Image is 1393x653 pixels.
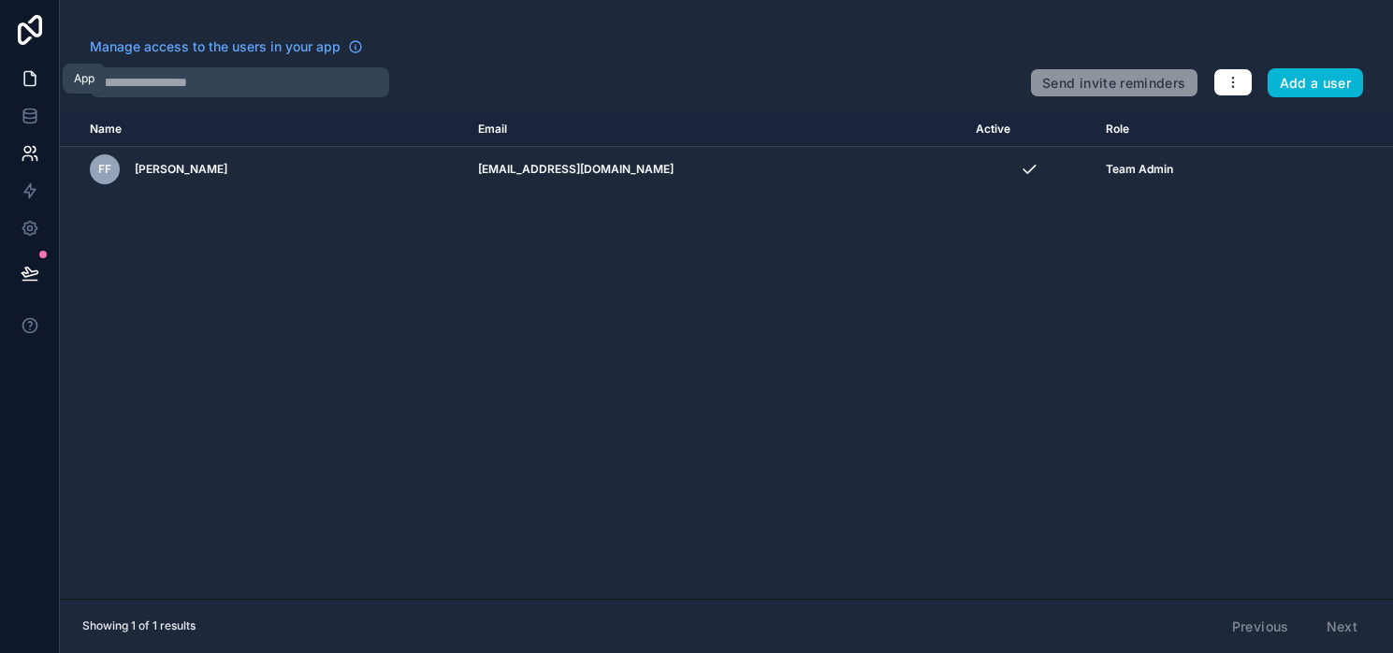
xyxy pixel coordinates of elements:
[135,162,227,177] span: [PERSON_NAME]
[965,112,1095,147] th: Active
[82,618,196,633] span: Showing 1 of 1 results
[98,162,111,177] span: FF
[467,112,964,147] th: Email
[1106,162,1173,177] span: Team Admin
[467,147,964,193] td: [EMAIL_ADDRESS][DOMAIN_NAME]
[1268,68,1364,98] button: Add a user
[60,112,1393,599] div: scrollable content
[60,112,467,147] th: Name
[90,37,341,56] span: Manage access to the users in your app
[1095,112,1299,147] th: Role
[90,37,363,56] a: Manage access to the users in your app
[74,71,94,86] div: App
